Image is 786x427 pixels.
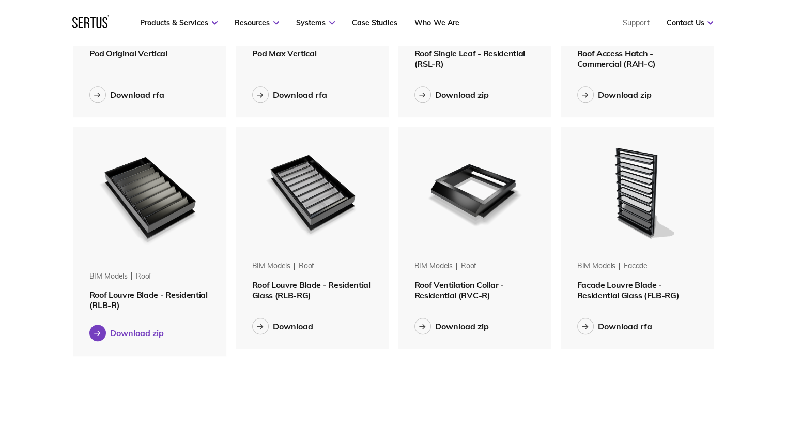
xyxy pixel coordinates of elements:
[414,86,489,103] button: Download zip
[577,48,656,69] span: Roof Access Hatch - Commercial (RAH-C)
[622,18,649,27] a: Support
[734,377,786,427] iframe: Chat Widget
[89,48,167,58] span: Pod Original Vertical
[414,318,489,334] button: Download zip
[624,261,648,271] div: facade
[598,321,652,331] div: Download rfa
[435,321,489,331] div: Download zip
[577,318,652,334] button: Download rfa
[273,89,327,100] div: Download rfa
[414,18,459,27] a: Who We Are
[299,261,314,271] div: roof
[89,289,208,310] span: Roof Louvre Blade - Residential (RLB-R)
[252,48,317,58] span: Pod Max Vertical
[414,261,453,271] div: BIM Models
[577,86,652,103] button: Download zip
[110,328,164,338] div: Download zip
[89,325,164,341] button: Download zip
[252,318,313,334] button: Download
[577,280,680,300] span: Facade Louvre Blade - Residential Glass (FLB-RG)
[577,261,616,271] div: BIM Models
[140,18,218,27] a: Products & Services
[273,321,313,331] div: Download
[110,89,164,100] div: Download rfa
[89,86,164,103] button: Download rfa
[414,48,525,69] span: Roof Single Leaf - Residential (RSL-R)
[252,261,291,271] div: BIM Models
[435,89,489,100] div: Download zip
[414,280,504,300] span: Roof Ventilation Collar - Residential (RVC-R)
[666,18,713,27] a: Contact Us
[461,261,476,271] div: roof
[89,271,128,282] div: BIM Models
[598,89,652,100] div: Download zip
[296,18,335,27] a: Systems
[352,18,397,27] a: Case Studies
[235,18,279,27] a: Resources
[252,86,327,103] button: Download rfa
[252,280,371,300] span: Roof Louvre Blade - Residential Glass (RLB-RG)
[136,271,151,282] div: roof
